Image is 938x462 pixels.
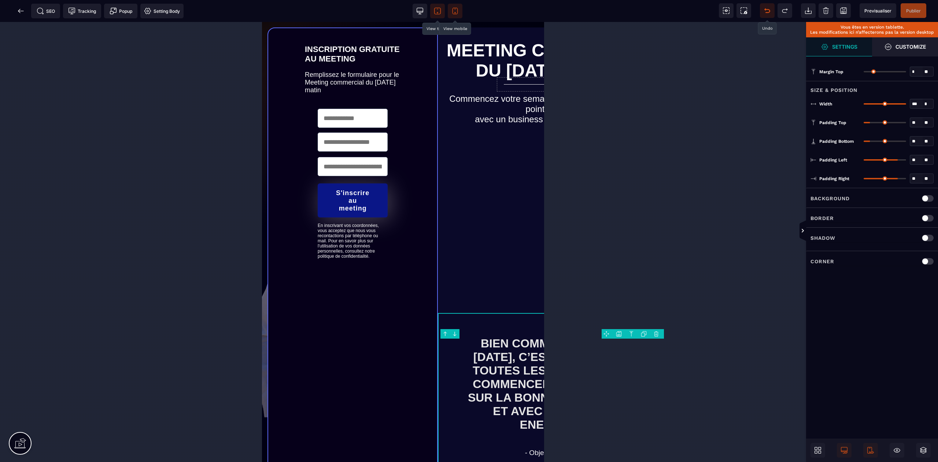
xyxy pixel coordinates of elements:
[810,234,835,242] p: Shadow
[906,8,921,14] span: Publier
[819,176,849,182] span: Padding Right
[895,44,926,49] strong: Customize
[819,120,846,126] span: Padding Top
[205,311,370,413] h1: BIEN COMMENCER SON [DATE], C’EST SE DONNER TOUTES LES CHANCES DE COMMENCER SA SEMAINE SUR LA BONN...
[736,3,751,18] span: Screenshot
[860,3,896,18] span: Preview
[56,161,126,195] button: S'inscrire au meeting
[181,15,394,62] h1: MEETING COMMERCIAL DU [DATE] MATIN
[37,7,55,15] span: SEO
[832,44,857,49] strong: Settings
[56,199,126,237] text: En inscrivant vos coordonnées, vous acceptez que nous vous recontactions par téléphone ou mail. P...
[890,443,904,458] span: Hide/Show Block
[810,214,834,223] p: Border
[810,30,934,35] p: Les modifications ici n’affecterons pas la version desktop
[43,47,139,74] text: Remplissez le formulaire pour le Meeting commercial du [DATE] matin
[68,7,96,15] span: Tracking
[837,443,852,458] span: Desktop Only
[819,69,843,75] span: Margin Top
[864,8,891,14] span: Previsualiser
[806,81,938,94] div: Size & Position
[43,21,139,44] text: INSCRIPTION GRATUITE AU MEETING
[819,157,847,163] span: Padding Left
[719,3,734,18] span: View components
[863,443,878,458] span: Mobile Only
[810,443,825,458] span: Open Blocks
[806,37,872,56] span: Settings
[810,25,934,30] p: Vous êtes en version tablette.
[810,257,834,266] p: Corner
[810,194,850,203] p: Background
[144,7,180,15] span: Setting Body
[819,101,832,107] span: Width
[110,7,132,15] span: Popup
[916,443,931,458] span: Open Layers
[181,68,394,106] h2: Commencez votre semaine entrepreneuriale par un point hebdo avec un business coach expérimenté !
[872,37,938,56] span: Open Style Manager
[819,138,854,144] span: Padding Bottom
